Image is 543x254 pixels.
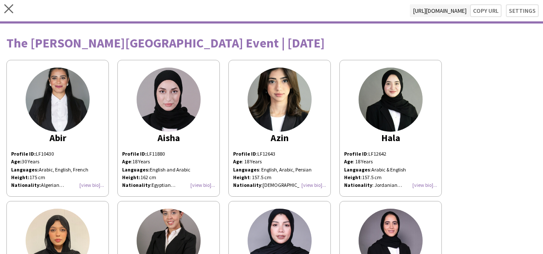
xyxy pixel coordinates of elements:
b: Profile ID [233,151,256,157]
span: : [344,174,362,180]
span: : [344,151,368,157]
b: Age [233,158,242,165]
span: Egyptian [152,182,175,188]
b: Height [233,174,250,180]
div: Azin [233,134,326,142]
div: Abir [11,134,104,142]
button: Copy url [470,4,502,17]
b: Languages [344,166,370,173]
p: Arabic & English [344,166,437,174]
p: 157.5 cm [344,174,437,181]
p: : English, Arabic, Persian [233,166,326,174]
b: Profile ID: [122,151,147,157]
img: thumb-99d04587-f6f5-4a9e-b771-aa470dfaae89.jpg [137,68,201,132]
strong: Height: [11,174,29,180]
div: The [PERSON_NAME][GEOGRAPHIC_DATA] Event | [DATE] [6,36,537,49]
strong: Age: [11,158,22,165]
span: : [344,166,371,173]
strong: Nationality: [11,182,41,188]
strong: Profile ID: [11,151,36,157]
b: Nationality [233,182,261,188]
b: Age [344,158,353,165]
b: Age [122,158,131,165]
p: LF11880 English and Arabic 162 cm [122,150,215,181]
span: 18 Years [132,158,150,165]
button: Settings [506,4,539,17]
span: : [233,151,257,157]
img: thumb-fc3e0976-9115-4af5-98af-bfaaaaa2f1cd.jpg [26,68,90,132]
strong: Languages: [11,166,39,173]
div: Aisha [122,134,215,142]
p: : 157.5 cm [233,174,326,181]
p: LF10430 [11,150,104,158]
b: Nationality [344,182,372,188]
strong: Height: [122,174,140,180]
b: Height [344,174,361,180]
p: LF12642 [344,150,437,158]
p: : Jordanian [344,181,437,189]
span: : [233,182,263,188]
span: : [122,182,152,188]
p: [DEMOGRAPHIC_DATA] [233,181,326,189]
p: LF12643 : 18 Years [233,150,326,165]
b: Nationality [122,182,150,188]
strong: Languages: [122,166,150,173]
p: 30 Years Arabic, English, French 175 cm Algerian [11,158,104,189]
b: Profile ID [344,151,367,157]
img: thumb-bc802816-c9f2-4918-afed-64695151171d.jpg [359,68,423,132]
span: : [122,158,132,165]
div: Hala [344,134,437,142]
span: [URL][DOMAIN_NAME] [410,4,470,17]
b: Languages [233,166,259,173]
img: thumb-9ad3f6f8-a4c4-47b8-9d38-c7faace59d9e.jpg [248,68,312,132]
span: : 18 Years [353,158,373,165]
